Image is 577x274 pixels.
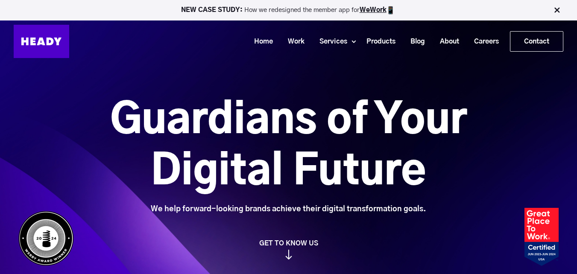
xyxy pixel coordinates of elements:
[524,208,559,266] img: Heady_2023_Certification_Badge
[356,34,400,50] a: Products
[463,34,503,50] a: Careers
[62,95,515,198] h1: Guardians of Your Digital Future
[510,32,563,51] a: Contact
[309,34,351,50] a: Services
[387,6,395,15] img: app emoji
[277,34,309,50] a: Work
[553,6,561,15] img: Close Bar
[62,204,515,214] div: We help forward-looking brands achieve their digital transformation goals.
[400,34,429,50] a: Blog
[14,25,69,58] img: Heady_Logo_Web-01 (1)
[285,250,292,259] img: arrow_down
[78,31,563,52] div: Navigation Menu
[4,6,573,15] p: How we redesigned the member app for
[429,34,463,50] a: About
[243,34,277,50] a: Home
[360,7,387,13] a: WeWork
[14,239,563,259] a: GET TO KNOW US
[18,211,74,266] img: Heady_WebbyAward_Winner-4
[181,7,244,13] strong: NEW CASE STUDY:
